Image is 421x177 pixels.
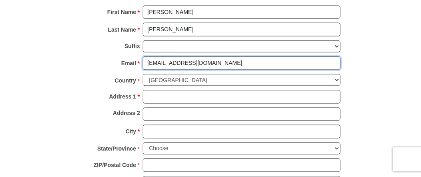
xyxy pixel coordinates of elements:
strong: Last Name [108,24,136,35]
strong: State/Province [97,143,136,155]
strong: City [126,126,136,137]
strong: Country [115,75,136,86]
strong: First Name [107,6,136,18]
strong: Address 2 [113,108,140,119]
strong: ZIP/Postal Code [94,160,136,171]
strong: Suffix [124,40,140,52]
strong: Address 1 [109,91,136,103]
strong: Email [121,58,136,69]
